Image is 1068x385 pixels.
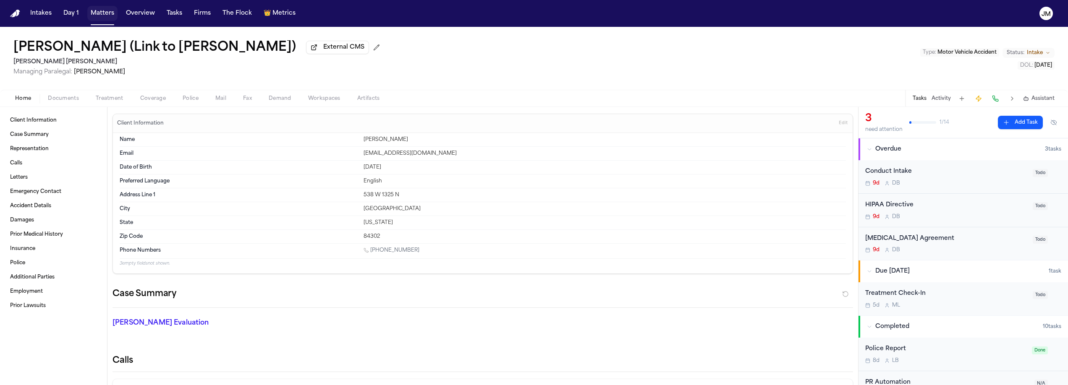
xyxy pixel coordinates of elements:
[364,206,846,212] div: [GEOGRAPHIC_DATA]
[865,167,1028,177] div: Conduct Intake
[1033,169,1048,177] span: Todo
[364,247,419,254] a: Call 1 (435) 757-4311
[113,355,853,367] h2: Calls
[7,242,100,255] a: Insurance
[859,194,1068,227] div: Open task: HIPAA Directive
[120,150,359,157] dt: Email
[7,228,100,241] a: Prior Medical History
[7,185,100,198] a: Emergency Contact
[7,285,100,298] a: Employment
[7,171,100,184] a: Letters
[60,6,82,21] button: Day 1
[1033,291,1048,299] span: Todo
[923,50,936,55] span: Type :
[120,219,359,226] dt: State
[892,213,900,220] span: D B
[364,150,846,157] div: [EMAIL_ADDRESS][DOMAIN_NAME]
[260,6,299,21] button: crownMetrics
[163,6,186,21] button: Tasks
[920,48,999,57] button: Edit Type: Motor Vehicle Accident
[873,213,880,220] span: 9d
[1020,63,1033,68] span: DOL :
[1018,61,1055,70] button: Edit DOL: 2025-08-31
[973,93,984,104] button: Create Immediate Task
[873,247,880,253] span: 9d
[48,95,79,102] span: Documents
[87,6,118,21] button: Matters
[859,338,1068,371] div: Open task: Police Report
[323,43,364,52] span: External CMS
[7,299,100,312] a: Prior Lawsuits
[839,120,848,126] span: Edit
[1003,48,1055,58] button: Change status from Intake
[74,69,125,75] span: [PERSON_NAME]
[364,233,846,240] div: 84302
[1043,323,1061,330] span: 10 task s
[364,192,846,198] div: 538 W 1325 N
[7,114,100,127] a: Client Information
[215,95,226,102] span: Mail
[7,156,100,170] a: Calls
[123,6,158,21] a: Overview
[859,316,1068,338] button: Completed10tasks
[932,95,951,102] button: Activity
[859,227,1068,260] div: Open task: Retainer Agreement
[1032,346,1048,354] span: Done
[219,6,255,21] button: The Flock
[865,112,903,125] div: 3
[956,93,968,104] button: Add Task
[1033,202,1048,210] span: Todo
[892,247,900,253] span: D B
[13,40,296,55] h1: [PERSON_NAME] (Link to [PERSON_NAME])
[13,69,72,75] span: Managing Paralegal:
[364,164,846,171] div: [DATE]
[892,302,900,309] span: M L
[96,95,123,102] span: Treatment
[1045,146,1061,153] span: 3 task s
[183,95,199,102] span: Police
[308,95,340,102] span: Workspaces
[120,260,846,267] p: 3 empty fields not shown.
[859,160,1068,194] div: Open task: Conduct Intake
[913,95,927,102] button: Tasks
[7,142,100,156] a: Representation
[940,119,949,126] span: 1 / 14
[7,256,100,270] a: Police
[1031,95,1055,102] span: Assistant
[989,93,1001,104] button: Make a Call
[836,117,850,130] button: Edit
[873,357,880,364] span: 8d
[1046,116,1061,129] button: Hide completed tasks (⌘⇧H)
[191,6,214,21] a: Firms
[113,287,176,301] h2: Case Summary
[7,213,100,227] a: Damages
[13,57,383,67] h2: [PERSON_NAME] [PERSON_NAME]
[865,289,1028,299] div: Treatment Check-In
[120,192,359,198] dt: Address Line 1
[865,234,1028,244] div: [MEDICAL_DATA] Agreement
[115,120,165,127] h3: Client Information
[120,136,359,143] dt: Name
[10,10,20,18] a: Home
[875,323,909,331] span: Completed
[120,247,161,254] span: Phone Numbers
[140,95,166,102] span: Coverage
[865,344,1027,354] div: Police Report
[1027,49,1043,56] span: Intake
[364,136,846,143] div: [PERSON_NAME]
[27,6,55,21] button: Intakes
[875,267,910,276] span: Due [DATE]
[865,126,903,133] div: need attention
[892,180,900,187] span: D B
[1023,95,1055,102] button: Assistant
[1049,268,1061,275] span: 1 task
[873,180,880,187] span: 9d
[364,178,846,185] div: English
[10,10,20,18] img: Finch Logo
[13,40,296,55] button: Edit matter name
